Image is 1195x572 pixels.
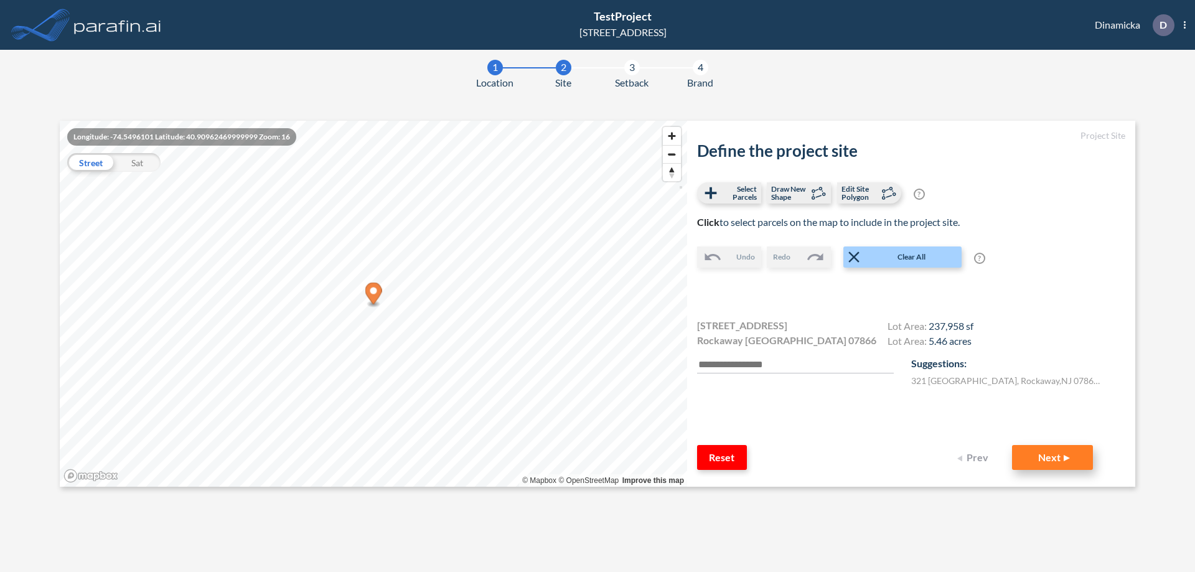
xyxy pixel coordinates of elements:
div: Map marker [365,283,382,308]
img: logo [72,12,164,37]
span: Edit Site Polygon [841,185,878,201]
h2: Define the project site [697,141,1125,161]
a: Improve this map [622,476,684,485]
span: Zoom out [663,146,681,163]
h4: Lot Area: [888,320,973,335]
a: Mapbox [522,476,556,485]
div: Longitude: -74.5496101 Latitude: 40.90962469999999 Zoom: 16 [67,128,296,146]
button: Next [1012,445,1093,470]
span: Brand [687,75,713,90]
button: Undo [697,246,761,268]
span: ? [974,253,985,264]
span: to select parcels on the map to include in the project site. [697,216,960,228]
b: Click [697,216,719,228]
p: Suggestions: [911,356,1125,371]
span: Redo [773,251,790,263]
button: Redo [767,246,831,268]
button: Reset [697,445,747,470]
span: 5.46 acres [929,335,972,347]
div: Sat [114,153,161,172]
a: Mapbox homepage [63,469,118,483]
button: Reset bearing to north [663,163,681,181]
span: Reset bearing to north [663,164,681,181]
label: 321 [GEOGRAPHIC_DATA] , Rockaway , NJ 07866 , US [911,374,1104,387]
span: Site [555,75,571,90]
span: 237,958 sf [929,320,973,332]
span: [STREET_ADDRESS] [697,318,787,333]
div: 3 [624,60,640,75]
a: OpenStreetMap [558,476,619,485]
span: ? [914,189,925,200]
div: 1 [487,60,503,75]
span: Select Parcels [720,185,757,201]
div: 4 [693,60,708,75]
div: [STREET_ADDRESS] [579,25,667,40]
span: Clear All [863,251,960,263]
span: Location [476,75,513,90]
span: Rockaway [GEOGRAPHIC_DATA] 07866 [697,333,876,348]
button: Prev [950,445,1000,470]
span: Setback [615,75,649,90]
div: Street [67,153,114,172]
span: TestProject [594,9,652,23]
span: Undo [736,251,755,263]
button: Clear All [843,246,962,268]
canvas: Map [60,121,687,487]
span: Draw New Shape [771,185,808,201]
div: Dinamicka [1076,14,1186,36]
button: Zoom in [663,127,681,145]
button: Zoom out [663,145,681,163]
div: 2 [556,60,571,75]
h4: Lot Area: [888,335,973,350]
p: D [1160,19,1167,30]
h5: Project Site [697,131,1125,141]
